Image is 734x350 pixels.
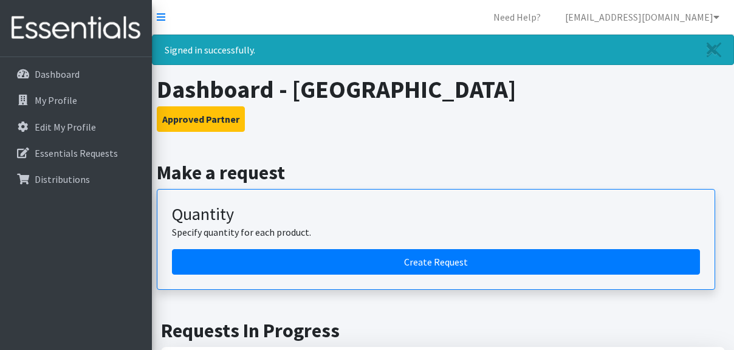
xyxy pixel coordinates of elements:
[35,121,96,133] p: Edit My Profile
[157,75,730,104] h1: Dashboard - [GEOGRAPHIC_DATA]
[5,62,147,86] a: Dashboard
[695,35,733,64] a: Close
[5,167,147,191] a: Distributions
[35,147,118,159] p: Essentials Requests
[555,5,729,29] a: [EMAIL_ADDRESS][DOMAIN_NAME]
[172,225,700,239] p: Specify quantity for each product.
[5,8,147,49] img: HumanEssentials
[5,115,147,139] a: Edit My Profile
[35,94,77,106] p: My Profile
[161,319,725,342] h2: Requests In Progress
[157,161,730,184] h2: Make a request
[172,249,700,275] a: Create a request by quantity
[157,106,245,132] button: Approved Partner
[152,35,734,65] div: Signed in successfully.
[5,141,147,165] a: Essentials Requests
[484,5,550,29] a: Need Help?
[5,88,147,112] a: My Profile
[35,173,90,185] p: Distributions
[35,68,80,80] p: Dashboard
[172,204,700,225] h3: Quantity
